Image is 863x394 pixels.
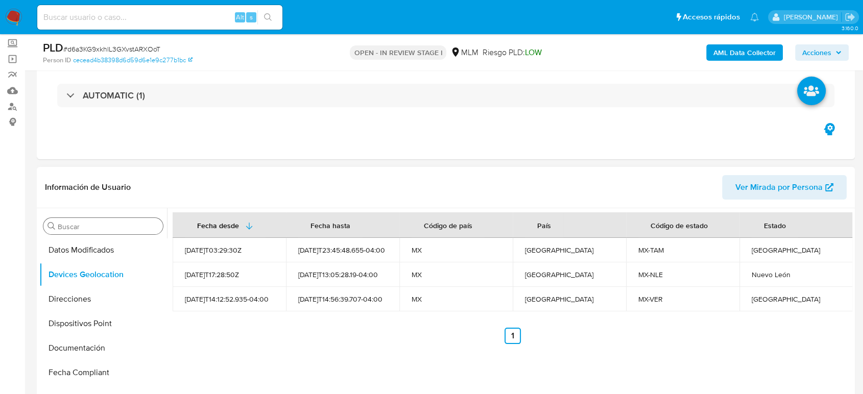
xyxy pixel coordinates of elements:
[412,294,500,304] div: MX
[73,56,193,65] a: cecead4b38398d6d59d6e1e9c277b1bc
[482,47,541,58] span: Riesgo PLD:
[750,13,759,21] a: Notificaciones
[802,44,831,61] span: Acciones
[39,262,167,287] button: Devices Geolocation
[722,175,847,200] button: Ver Mirada por Persona
[298,294,387,304] div: [DATE]T14:56:39.707-04:00
[350,45,446,60] p: OPEN - IN REVIEW STAGE I
[298,213,363,237] div: Fecha hasta
[525,270,614,279] div: [GEOGRAPHIC_DATA]
[185,213,266,237] button: Fecha desde
[752,270,841,279] div: Nuevo León
[39,336,167,360] button: Documentación
[412,213,485,237] div: Código de país
[39,311,167,336] button: Dispositivos Point
[58,222,159,231] input: Buscar
[250,12,253,22] span: s
[37,11,282,24] input: Buscar usuario o caso...
[638,213,720,237] div: Código de estado
[505,328,521,344] a: Ir a la página 1
[63,44,160,54] span: # d6a3KG9xkhlL3GXvstARXOoT
[450,47,478,58] div: MLM
[795,44,849,61] button: Acciones
[39,238,167,262] button: Datos Modificados
[525,294,614,304] div: [GEOGRAPHIC_DATA]
[845,12,855,22] a: Salir
[298,245,387,255] div: [DATE]T23:45:48.655-04:00
[39,360,167,385] button: Fecha Compliant
[173,328,852,344] nav: Paginación
[298,270,387,279] div: [DATE]T13:05:28.19-04:00
[524,46,541,58] span: LOW
[713,44,776,61] b: AML Data Collector
[706,44,783,61] button: AML Data Collector
[412,270,500,279] div: MX
[185,245,274,255] div: [DATE]T03:29:30Z
[47,222,56,230] button: Buscar
[236,12,244,22] span: Alt
[752,245,841,255] div: [GEOGRAPHIC_DATA]
[257,10,278,24] button: search-icon
[83,90,145,101] h3: AUTOMATIC (1)
[412,245,500,255] div: MX
[735,175,823,200] span: Ver Mirada por Persona
[525,213,563,237] div: País
[43,56,71,65] b: Person ID
[185,270,274,279] div: [DATE]T17:28:50Z
[43,39,63,56] b: PLD
[185,294,274,304] div: [DATE]T14:12:52.935-04:00
[57,84,834,107] div: AUTOMATIC (1)
[752,294,841,304] div: [GEOGRAPHIC_DATA]
[39,287,167,311] button: Direcciones
[525,245,614,255] div: [GEOGRAPHIC_DATA]
[752,213,798,237] div: Estado
[683,12,740,22] span: Accesos rápidos
[638,270,727,279] div: MX-NLE
[638,245,727,255] div: MX-TAM
[45,182,131,192] h1: Información de Usuario
[783,12,841,22] p: diego.gardunorosas@mercadolibre.com.mx
[841,24,858,32] span: 3.160.0
[638,294,727,304] div: MX-VER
